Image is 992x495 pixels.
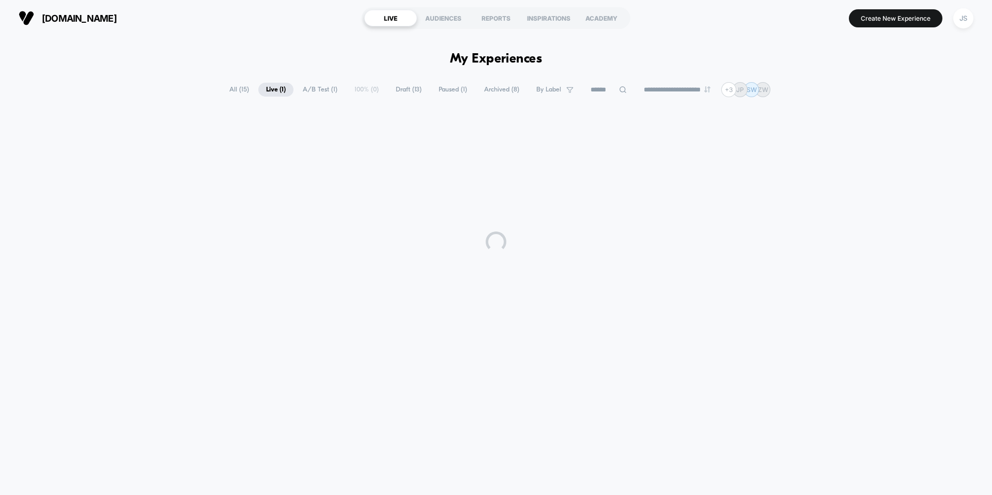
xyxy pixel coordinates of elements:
[295,83,345,97] span: A/B Test ( 1 )
[16,10,120,26] button: [DOMAIN_NAME]
[258,83,293,97] span: Live ( 1 )
[536,86,561,94] span: By Label
[704,86,710,92] img: end
[575,10,628,26] div: ACADEMY
[953,8,973,28] div: JS
[417,10,470,26] div: AUDIENCES
[522,10,575,26] div: INSPIRATIONS
[849,9,942,27] button: Create New Experience
[222,83,257,97] span: All ( 15 )
[450,52,542,67] h1: My Experiences
[364,10,417,26] div: LIVE
[747,86,757,94] p: SW
[388,83,429,97] span: Draft ( 13 )
[736,86,744,94] p: JP
[470,10,522,26] div: REPORTS
[42,13,117,24] span: [DOMAIN_NAME]
[721,82,736,97] div: + 3
[476,83,527,97] span: Archived ( 8 )
[950,8,977,29] button: JS
[431,83,475,97] span: Paused ( 1 )
[758,86,768,94] p: ZW
[19,10,34,26] img: Visually logo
